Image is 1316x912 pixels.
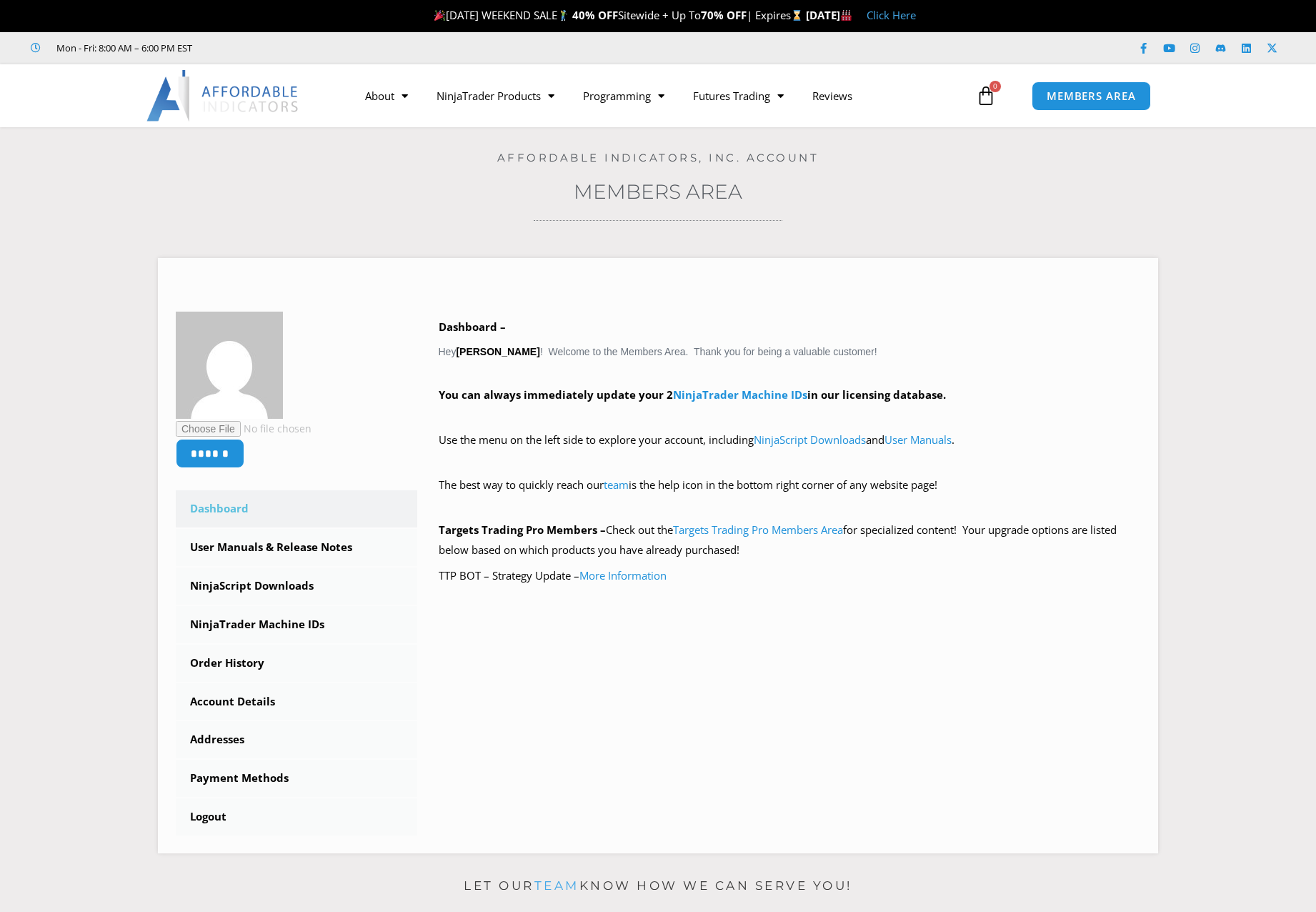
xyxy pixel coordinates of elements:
a: Programming [569,79,679,112]
a: team [534,878,579,893]
a: Click Here [867,8,916,22]
span: MEMBERS AREA [1047,91,1136,101]
a: Members Area [574,179,742,204]
p: Check out the for specialized content! Your upgrade options are listed below based on which produ... [439,520,1141,560]
a: Dashboard [176,490,417,527]
a: NinjaScript Downloads [754,432,866,447]
strong: 70% OFF [701,8,747,22]
p: Let our know how we can serve you! [158,875,1158,898]
p: Use the menu on the left side to explore your account, including and . [439,430,1141,470]
img: LogoAI | Affordable Indicators – NinjaTrader [146,70,300,122]
a: Affordable Indicators, Inc. Account [497,151,819,164]
p: The best way to quickly reach our is the help icon in the bottom right corner of any website page! [439,475,1141,515]
strong: Targets Trading Pro Members – [439,522,606,537]
p: TTP BOT – Strategy Update – [439,566,1141,586]
nav: Account pages [176,490,417,836]
a: team [604,477,629,492]
a: More Information [579,568,667,583]
img: 🎉 [434,10,445,21]
a: Order History [176,645,417,682]
strong: 40% OFF [572,8,618,22]
a: User Manuals & Release Notes [176,529,417,566]
a: Logout [176,798,417,836]
iframe: Customer reviews powered by Trustpilot [212,41,427,55]
a: Targets Trading Pro Members Area [673,522,843,537]
strong: [DATE] [806,8,852,22]
a: About [351,79,422,112]
a: Addresses [176,721,417,758]
img: 🏭 [841,10,852,21]
a: Account Details [176,683,417,720]
a: NinjaTrader Products [422,79,569,112]
a: NinjaScript Downloads [176,567,417,605]
a: 0 [954,75,1017,117]
a: NinjaTrader Machine IDs [176,606,417,643]
img: 06ff55a5b0eaf95e16e650e5a58f7014a0daa7be84368a156ded94ad01bb0b9f [176,312,283,419]
b: Dashboard – [439,319,506,334]
span: 0 [990,81,1001,92]
strong: You can always immediately update your 2 in our licensing database. [439,387,946,402]
a: MEMBERS AREA [1032,81,1151,111]
a: NinjaTrader Machine IDs [673,387,807,402]
a: User Manuals [884,432,952,447]
strong: [PERSON_NAME] [456,346,539,357]
div: Hey ! Welcome to the Members Area. Thank you for being a valuable customer! [439,317,1141,585]
a: Futures Trading [679,79,798,112]
nav: Menu [351,79,972,112]
a: Reviews [798,79,867,112]
img: 🏌️‍♂️ [558,10,569,21]
a: Payment Methods [176,760,417,797]
span: [DATE] WEEKEND SALE Sitewide + Up To | Expires [431,8,806,22]
span: Mon - Fri: 8:00 AM – 6:00 PM EST [53,39,192,56]
img: ⌛ [792,10,802,21]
